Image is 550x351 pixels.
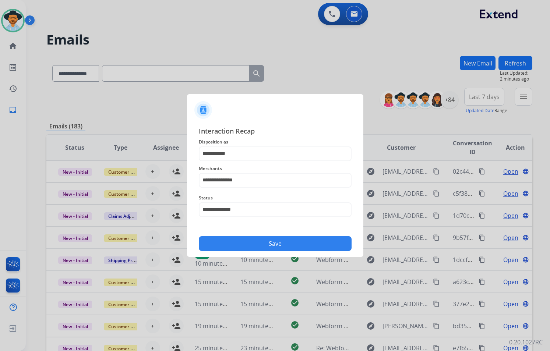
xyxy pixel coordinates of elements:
span: Status [199,194,352,202]
span: Disposition as [199,138,352,146]
p: 0.20.1027RC [509,338,543,347]
span: Merchants [199,164,352,173]
button: Save [199,236,352,251]
span: Interaction Recap [199,126,352,138]
img: contactIcon [194,101,212,119]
